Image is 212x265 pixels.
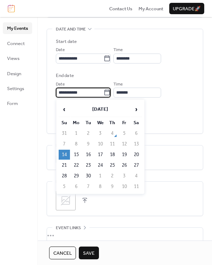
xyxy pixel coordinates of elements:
td: 7 [83,182,94,192]
td: 9 [83,139,94,149]
td: 14 [59,150,70,160]
a: My Events [3,22,32,34]
span: Event links [56,225,81,232]
th: Mo [71,118,82,128]
span: › [131,102,142,116]
span: Time [113,46,123,54]
a: Contact Us [109,5,132,12]
td: 3 [119,171,130,181]
span: ‹ [59,102,70,116]
td: 23 [83,160,94,170]
td: 15 [71,150,82,160]
td: 4 [131,171,142,181]
td: 16 [83,150,94,160]
td: 28 [59,171,70,181]
th: [DATE] [71,102,130,117]
button: Upgrade🚀 [169,3,204,14]
td: 8 [71,139,82,149]
td: 25 [107,160,118,170]
img: logo [8,5,15,12]
td: 13 [131,139,142,149]
td: 31 [59,128,70,138]
td: 6 [71,182,82,192]
td: 1 [71,128,82,138]
td: 1 [95,171,106,181]
button: Save [79,247,99,259]
th: Su [59,118,70,128]
th: Sa [131,118,142,128]
td: 10 [119,182,130,192]
span: Date [56,81,65,88]
span: Save [83,250,95,257]
td: 30 [83,171,94,181]
div: ; [56,191,76,210]
td: 3 [95,128,106,138]
th: We [95,118,106,128]
div: Start date [56,38,77,45]
td: 22 [71,160,82,170]
td: 6 [131,128,142,138]
span: Date and time [56,26,86,33]
span: Time [113,81,123,88]
span: Upgrade 🚀 [173,5,201,12]
td: 18 [107,150,118,160]
a: Connect [3,38,32,49]
td: 11 [131,182,142,192]
td: 26 [119,160,130,170]
td: 11 [107,139,118,149]
span: Date [56,46,65,54]
td: 12 [119,139,130,149]
span: Form [7,100,18,107]
td: 17 [95,150,106,160]
td: 7 [59,139,70,149]
button: Cancel [49,247,76,259]
span: Design [7,70,21,77]
span: Views [7,55,19,62]
td: 2 [83,128,94,138]
td: 4 [107,128,118,138]
span: Settings [7,85,24,92]
td: 2 [107,171,118,181]
td: 5 [119,128,130,138]
th: Fr [119,118,130,128]
span: Connect [7,40,25,47]
a: Views [3,53,32,64]
td: 10 [95,139,106,149]
td: 5 [59,182,70,192]
td: 29 [71,171,82,181]
td: 20 [131,150,142,160]
a: Form [3,98,32,109]
div: End date [56,72,74,79]
td: 19 [119,150,130,160]
td: 9 [107,182,118,192]
a: Settings [3,83,32,94]
td: 24 [95,160,106,170]
th: Tu [83,118,94,128]
div: ••• [47,228,203,243]
a: Design [3,68,32,79]
span: My Events [7,25,28,32]
th: Th [107,118,118,128]
span: Cancel [53,250,72,257]
td: 21 [59,160,70,170]
td: 27 [131,160,142,170]
td: 8 [95,182,106,192]
a: My Account [139,5,163,12]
